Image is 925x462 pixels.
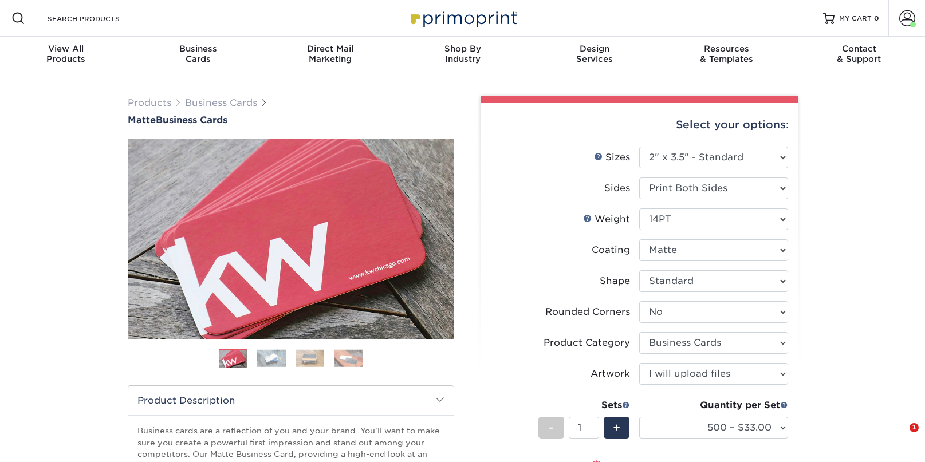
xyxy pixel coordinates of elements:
[128,114,454,125] a: MatteBusiness Cards
[219,345,247,373] img: Business Cards 01
[264,37,396,73] a: Direct MailMarketing
[132,37,265,73] a: BusinessCards
[264,44,396,54] span: Direct Mail
[591,367,630,381] div: Artwork
[793,44,925,54] span: Contact
[529,37,661,73] a: DesignServices
[544,336,630,350] div: Product Category
[334,349,363,367] img: Business Cards 04
[529,44,661,64] div: Services
[296,349,324,367] img: Business Cards 03
[257,349,286,367] img: Business Cards 02
[128,114,454,125] h1: Business Cards
[793,44,925,64] div: & Support
[592,243,630,257] div: Coating
[600,274,630,288] div: Shape
[132,44,265,54] span: Business
[661,44,793,64] div: & Templates
[128,76,454,402] img: Matte 01
[793,37,925,73] a: Contact& Support
[396,37,529,73] a: Shop ByIndustry
[538,398,630,412] div: Sets
[661,44,793,54] span: Resources
[910,423,919,432] span: 1
[264,44,396,64] div: Marketing
[529,44,661,54] span: Design
[406,6,520,30] img: Primoprint
[661,37,793,73] a: Resources& Templates
[132,44,265,64] div: Cards
[549,419,554,436] span: -
[839,14,872,23] span: MY CART
[128,97,171,108] a: Products
[128,386,454,415] h2: Product Description
[185,97,257,108] a: Business Cards
[396,44,529,54] span: Shop By
[639,398,788,412] div: Quantity per Set
[545,305,630,319] div: Rounded Corners
[128,114,156,125] span: Matte
[604,181,630,195] div: Sides
[594,151,630,164] div: Sizes
[46,11,158,25] input: SEARCH PRODUCTS.....
[396,44,529,64] div: Industry
[886,423,914,451] iframe: Intercom live chat
[874,14,879,22] span: 0
[613,419,620,436] span: +
[490,103,789,147] div: Select your options:
[583,212,630,226] div: Weight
